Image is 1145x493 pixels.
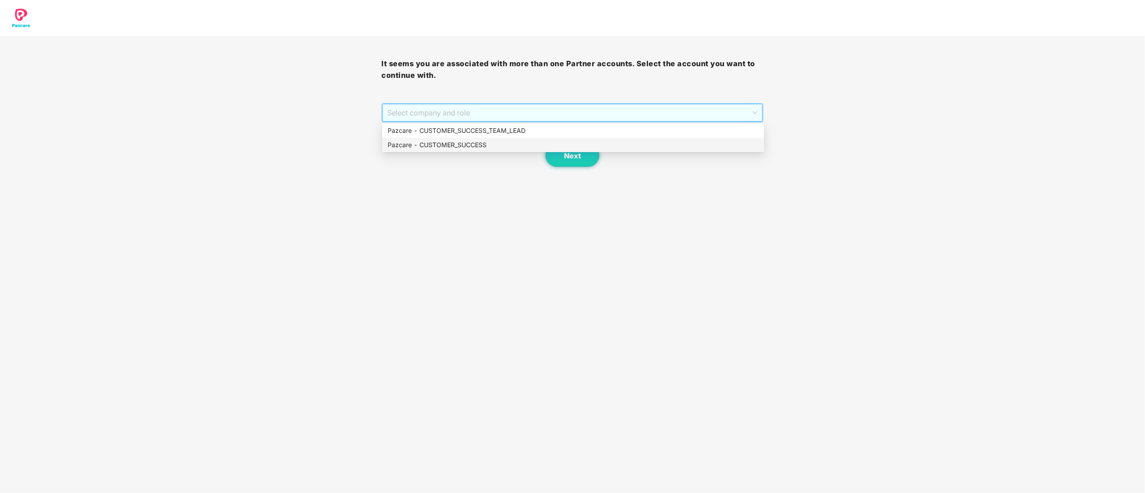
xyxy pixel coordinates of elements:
[546,144,599,167] button: Next
[388,104,758,121] span: Select company and role
[382,123,764,138] div: Pazcare - CUSTOMER_SUCCESS_TEAM_LEAD
[388,126,759,136] div: Pazcare - CUSTOMER_SUCCESS_TEAM_LEAD
[382,58,764,81] h3: It seems you are associated with more than one Partner accounts. Select the account you want to c...
[388,140,759,150] div: Pazcare - CUSTOMER_SUCCESS
[382,138,764,152] div: Pazcare - CUSTOMER_SUCCESS
[564,152,581,160] span: Next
